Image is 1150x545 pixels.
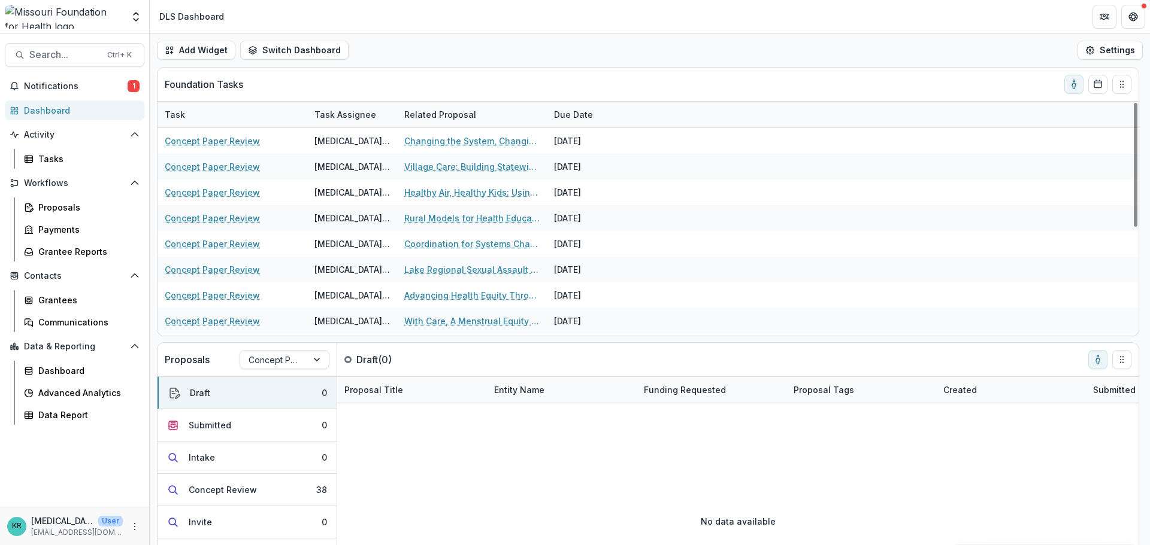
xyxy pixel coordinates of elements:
[240,41,349,60] button: Switch Dashboard
[5,101,144,120] a: Dashboard
[158,506,337,538] button: Invite0
[128,5,144,29] button: Open entity switcher
[637,383,733,396] div: Funding Requested
[190,386,210,399] div: Draft
[105,48,134,62] div: Ctrl + K
[158,442,337,474] button: Intake0
[5,43,144,67] button: Search...
[19,242,144,261] a: Grantee Reports
[19,290,144,310] a: Grantees
[158,377,337,409] button: Draft0
[314,135,390,147] div: [MEDICAL_DATA][PERSON_NAME]
[322,516,327,528] div: 0
[404,289,540,302] a: Advancing Health Equity Through Community-Driven Evaluation FY26 - 28
[337,377,487,403] div: Proposal Title
[24,130,125,140] span: Activity
[701,515,776,528] p: No data available
[38,223,135,236] div: Payments
[547,257,637,282] div: [DATE]
[547,231,637,257] div: [DATE]
[547,334,637,360] div: [DATE]
[404,315,540,327] a: With Care, A Menstrual Equity Framework for [US_STATE]
[38,294,135,306] div: Grantees
[24,271,125,281] span: Contacts
[98,516,123,526] p: User
[128,519,142,534] button: More
[31,527,123,538] p: [EMAIL_ADDRESS][DOMAIN_NAME]
[1064,75,1084,94] button: toggle-assigned-to-me
[322,451,327,464] div: 0
[5,77,144,96] button: Notifications1
[1078,41,1143,60] button: Settings
[189,451,215,464] div: Intake
[158,409,337,442] button: Submitted0
[19,383,144,403] a: Advanced Analytics
[314,186,390,199] div: [MEDICAL_DATA][PERSON_NAME]
[19,312,144,332] a: Communications
[322,419,327,431] div: 0
[158,474,337,506] button: Concept Review38
[19,361,144,380] a: Dashboard
[1092,5,1116,29] button: Partners
[397,108,483,121] div: Related Proposal
[1112,350,1131,369] button: Drag
[337,383,410,396] div: Proposal Title
[38,409,135,421] div: Data Report
[128,80,140,92] span: 1
[356,352,446,367] p: Draft ( 0 )
[165,135,260,147] a: Concept Paper Review
[165,160,260,173] a: Concept Paper Review
[404,135,540,147] a: Changing the System, Changing Outcomes: A Pilot for Equitable [MEDICAL_DATA] Management in [GEOGR...
[24,104,135,117] div: Dashboard
[38,153,135,165] div: Tasks
[29,49,100,60] span: Search...
[307,108,383,121] div: Task Assignee
[159,10,224,23] div: DLS Dashboard
[404,263,540,276] a: Lake Regional Sexual Assault Prevention Partnership
[637,377,786,403] div: Funding Requested
[547,205,637,231] div: [DATE]
[19,405,144,425] a: Data Report
[24,178,125,188] span: Workflows
[165,212,260,224] a: Concept Paper Review
[404,212,540,224] a: Rural Models for Health Education
[165,263,260,276] a: Concept Paper Review
[404,238,540,250] a: Coordination for Systems Change: Building a Chronic Disease and Injury Coalition
[165,352,210,367] p: Proposals
[5,5,123,29] img: Missouri Foundation for Health logo
[487,383,552,396] div: Entity Name
[1088,75,1107,94] button: Calendar
[189,483,257,496] div: Concept Review
[12,522,22,530] div: Kyra Robinson
[38,316,135,328] div: Communications
[189,419,231,431] div: Submitted
[189,516,212,528] div: Invite
[19,220,144,239] a: Payments
[165,77,243,92] p: Foundation Tasks
[316,483,327,496] div: 38
[158,102,307,127] div: Task
[1112,75,1131,94] button: Drag
[19,197,144,217] a: Proposals
[24,342,125,352] span: Data & Reporting
[5,266,144,285] button: Open Contacts
[165,315,260,327] a: Concept Paper Review
[165,238,260,250] a: Concept Paper Review
[547,282,637,308] div: [DATE]
[158,108,192,121] div: Task
[165,289,260,302] a: Concept Paper Review
[38,386,135,399] div: Advanced Analytics
[936,383,984,396] div: Created
[547,308,637,334] div: [DATE]
[314,212,390,224] div: [MEDICAL_DATA][PERSON_NAME]
[547,128,637,154] div: [DATE]
[155,8,229,25] nav: breadcrumb
[314,289,390,302] div: [MEDICAL_DATA][PERSON_NAME]
[38,245,135,258] div: Grantee Reports
[1121,5,1145,29] button: Get Help
[547,102,637,127] div: Due Date
[314,315,390,327] div: [MEDICAL_DATA][PERSON_NAME]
